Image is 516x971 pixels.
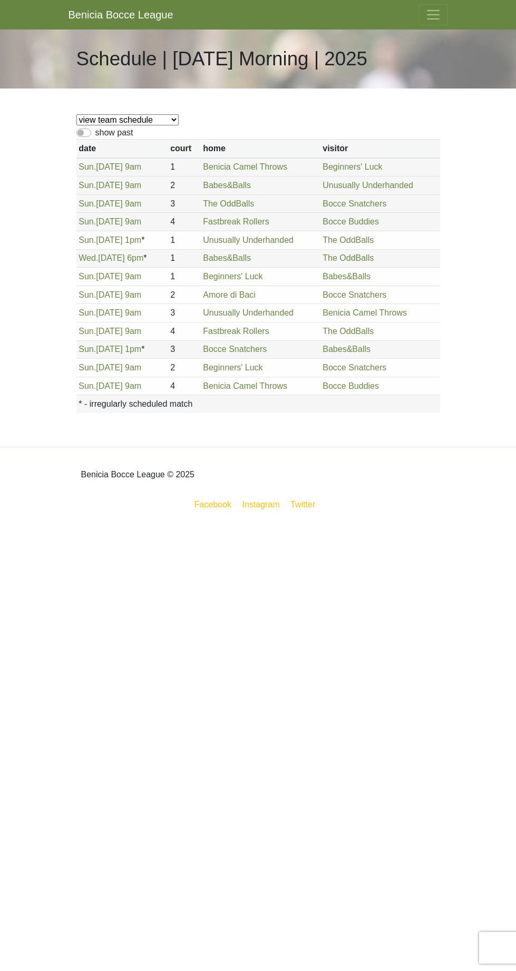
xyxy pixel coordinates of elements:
td: 2 [168,359,200,377]
td: 1 [168,268,200,286]
span: Sun. [79,236,96,244]
td: 4 [168,377,200,395]
span: Wed. [79,253,98,262]
a: The OddBalls [203,199,254,208]
a: Fastbreak Rollers [203,327,269,336]
span: Sun. [79,272,96,281]
td: 3 [168,340,200,359]
span: Sun. [79,345,96,354]
td: 4 [168,213,200,231]
td: 2 [168,286,200,304]
a: Sun.[DATE] 9am [79,181,141,190]
a: Babes&Balls [203,181,251,190]
a: The OddBalls [323,236,374,244]
span: Sun. [79,363,96,372]
a: Bocce Buddies [323,217,379,226]
a: Benicia Bocce League [69,4,173,25]
span: Sun. [79,217,96,226]
a: Benicia Camel Throws [203,162,287,171]
button: Toggle navigation [418,4,448,25]
a: Beginners' Luck [203,363,262,372]
a: Beginners' Luck [323,162,382,171]
a: Bocce Snatchers [203,345,267,354]
a: Sun.[DATE] 9am [79,308,141,317]
span: Sun. [79,162,96,171]
a: Beginners' Luck [203,272,262,281]
a: Sun.[DATE] 9am [79,290,141,299]
a: Fastbreak Rollers [203,217,269,226]
td: 1 [168,231,200,249]
a: Sun.[DATE] 9am [79,217,141,226]
a: Bocce Snatchers [323,363,386,372]
a: Sun.[DATE] 9am [79,272,141,281]
a: Amore di Baci [203,290,256,299]
span: Sun. [79,308,96,317]
span: Sun. [79,290,96,299]
th: court [168,140,200,158]
span: Sun. [79,199,96,208]
a: Babes&Balls [323,272,371,281]
a: Bocce Snatchers [323,290,386,299]
a: Facebook [192,498,233,511]
td: 1 [168,249,200,268]
a: Sun.[DATE] 9am [79,381,141,390]
td: 1 [168,158,200,176]
span: Sun. [79,381,96,390]
a: Unusually Underhanded [203,308,294,317]
span: Sun. [79,327,96,336]
label: show past [95,126,133,139]
th: home [200,140,320,158]
a: Benicia Camel Throws [323,308,407,317]
a: Sun.[DATE] 1pm [79,236,141,244]
th: date [76,140,168,158]
div: Benicia Bocce League © 2025 [69,456,448,494]
a: Sun.[DATE] 9am [79,199,141,208]
a: Twitter [288,498,324,511]
th: * - irregularly scheduled match [76,395,440,413]
td: 3 [168,194,200,213]
a: Unusually Underhanded [323,181,413,190]
h1: Schedule | [DATE] Morning | 2025 [76,47,367,71]
a: The OddBalls [323,327,374,336]
span: Sun. [79,181,96,190]
td: 4 [168,322,200,340]
td: 3 [168,304,200,322]
a: Sun.[DATE] 9am [79,363,141,372]
a: Benicia Camel Throws [203,381,287,390]
a: Instagram [240,498,282,511]
a: Babes&Balls [323,345,371,354]
a: Babes&Balls [203,253,251,262]
a: Sun.[DATE] 9am [79,327,141,336]
a: Sun.[DATE] 1pm [79,345,141,354]
td: 2 [168,176,200,195]
a: The OddBalls [323,253,374,262]
th: visitor [320,140,440,158]
a: Bocce Snatchers [323,199,386,208]
a: Sun.[DATE] 9am [79,162,141,171]
a: Unusually Underhanded [203,236,294,244]
a: Wed.[DATE] 6pm [79,253,143,262]
a: Bocce Buddies [323,381,379,390]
